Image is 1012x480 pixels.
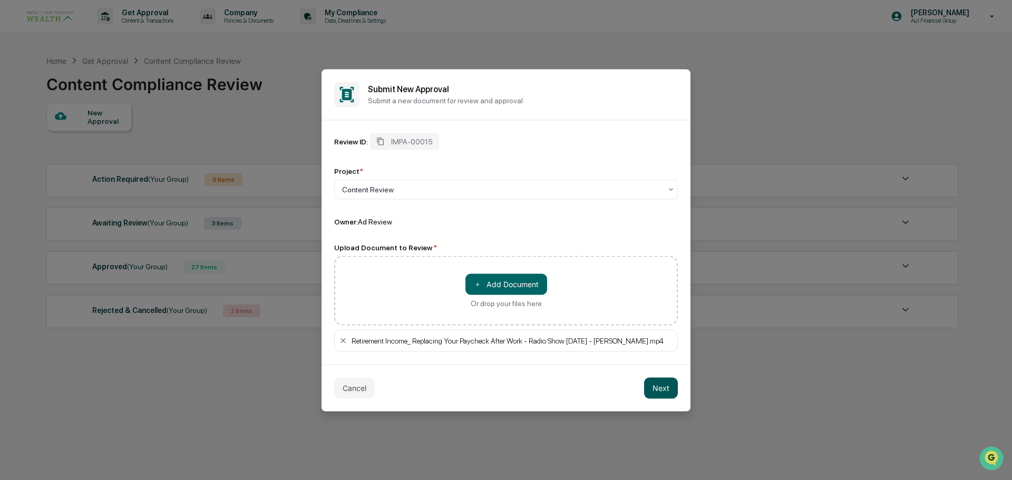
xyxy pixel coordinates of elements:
[644,377,678,398] button: Next
[74,178,128,187] a: Powered byPylon
[6,129,72,148] a: 🖐️Preclearance
[334,217,358,226] span: Owner:
[391,137,433,145] span: IMPA-00015
[105,179,128,187] span: Pylon
[11,154,19,162] div: 🔎
[334,137,368,145] div: Review ID:
[334,243,678,251] div: Upload Document to Review
[978,445,1007,474] iframe: Open customer support
[11,22,192,39] p: How can we help?
[471,299,542,307] div: Or drop your files here
[11,81,30,100] img: 1746055101610-c473b297-6a78-478c-a979-82029cc54cd1
[334,377,375,398] button: Cancel
[21,153,66,163] span: Data Lookup
[11,134,19,142] div: 🖐️
[179,84,192,96] button: Start new chat
[368,96,678,105] p: Submit a new document for review and approval
[6,149,71,168] a: 🔎Data Lookup
[21,133,68,143] span: Preclearance
[465,273,547,295] button: Or drop your files here
[474,279,481,289] span: ＋
[358,217,392,226] span: Ad Review
[334,166,363,175] div: Project
[352,336,673,345] div: Retirement Income_ Replacing Your Paycheck After Work - Radio Show [DATE] - [PERSON_NAME].mp4
[76,134,85,142] div: 🗄️
[87,133,131,143] span: Attestations
[36,81,173,91] div: Start new chat
[72,129,135,148] a: 🗄️Attestations
[368,84,678,94] h2: Submit New Approval
[36,91,133,100] div: We're available if you need us!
